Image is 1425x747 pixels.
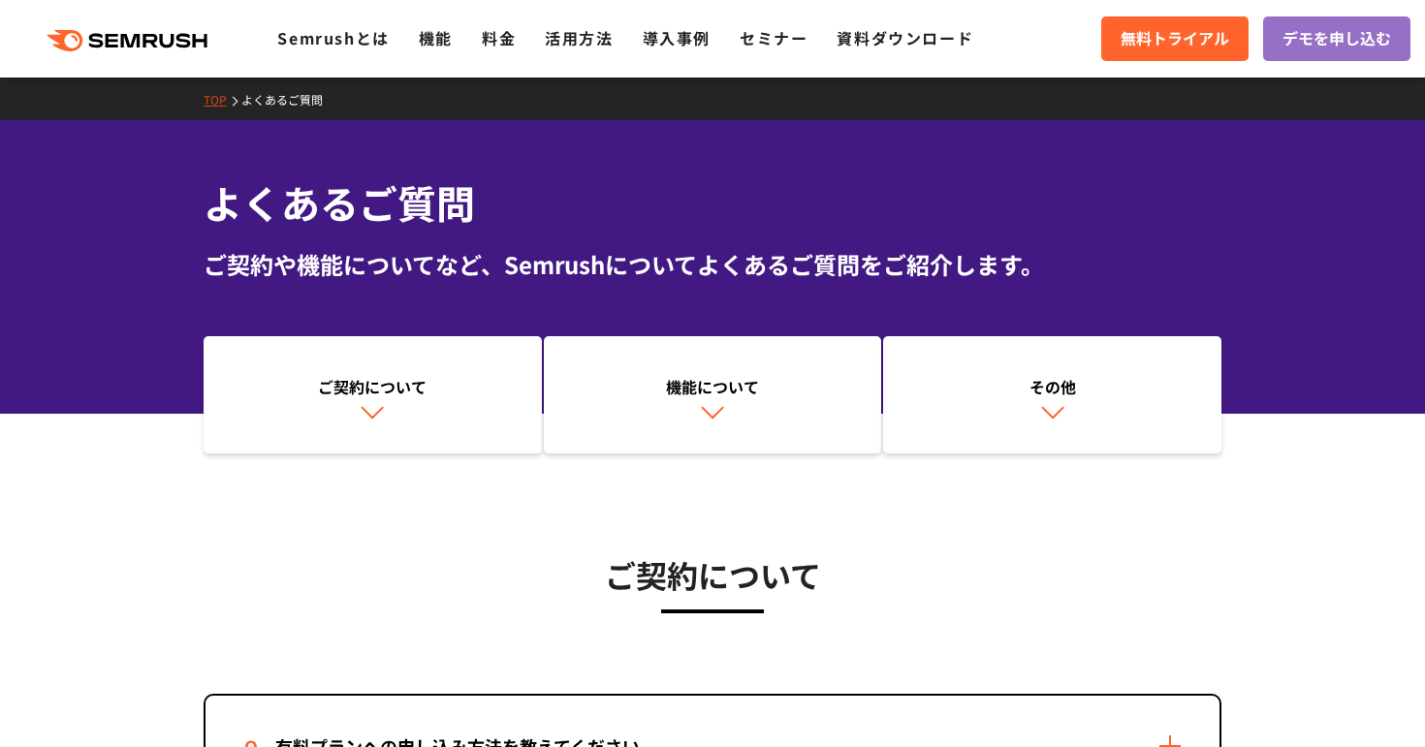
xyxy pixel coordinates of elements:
[837,26,973,49] a: 資料ダウンロード
[544,336,882,454] a: 機能について
[1101,16,1249,61] a: 無料トライアル
[740,26,807,49] a: セミナー
[883,336,1221,454] a: その他
[482,26,516,49] a: 料金
[554,375,872,398] div: 機能について
[241,91,337,108] a: よくあるご質問
[204,550,1221,599] h3: ご契約について
[1282,26,1391,51] span: デモを申し込む
[213,375,532,398] div: ご契約について
[545,26,613,49] a: 活用方法
[419,26,453,49] a: 機能
[204,336,542,454] a: ご契約について
[277,26,389,49] a: Semrushとは
[204,174,1221,232] h1: よくあるご質問
[1263,16,1410,61] a: デモを申し込む
[893,375,1212,398] div: その他
[204,91,241,108] a: TOP
[643,26,711,49] a: 導入事例
[1121,26,1229,51] span: 無料トライアル
[204,247,1221,282] div: ご契約や機能についてなど、Semrushについてよくあるご質問をご紹介します。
